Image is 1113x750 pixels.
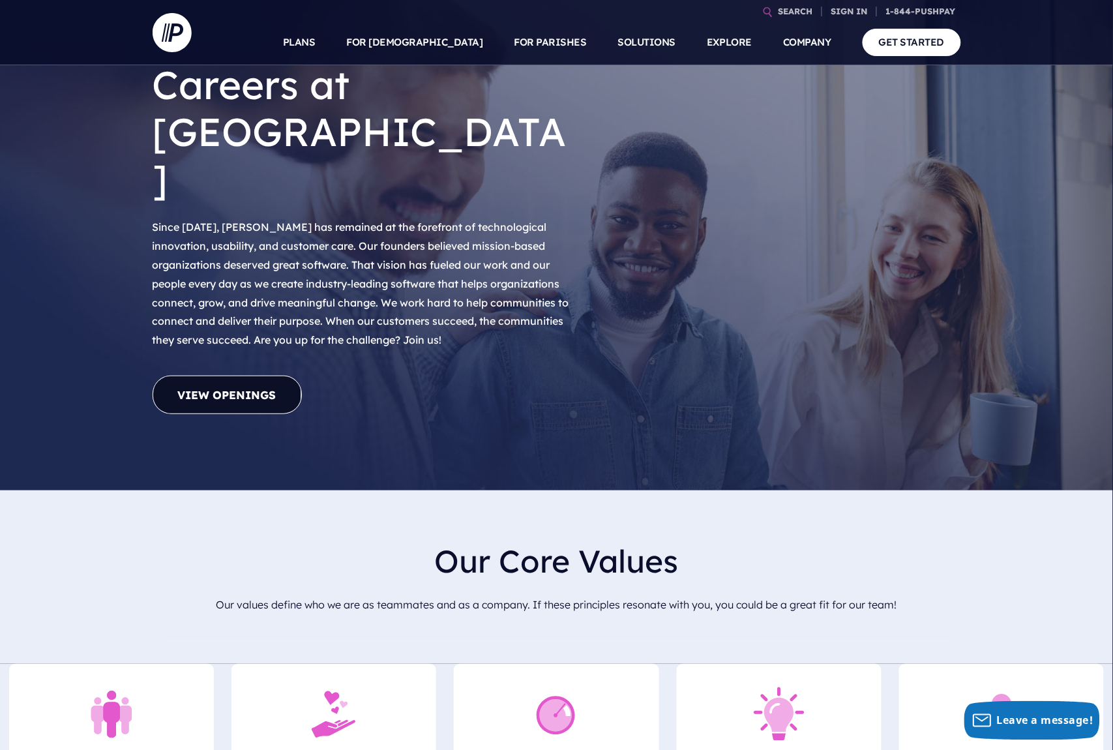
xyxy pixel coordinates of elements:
img: Icon_People_First_Red-1 [79,664,144,749]
a: EXPLORE [707,20,752,65]
a: COMPANY [784,20,832,65]
p: Our values define who we are as teammates and as a company. If these principles resonate with you... [163,590,951,620]
a: GET STARTED [863,29,961,55]
img: Icon_Attendance_Check-In_White [969,664,1034,749]
h2: Our Core Values [163,532,951,590]
a: PLANS [283,20,316,65]
span: Since [DATE], [PERSON_NAME] has remained at the forefront of technological innovation, usability,... [153,220,569,346]
button: Leave a message! [964,701,1100,740]
a: View Openings [153,376,302,414]
img: Icon-Pink_Simplicity-77 [747,664,812,749]
span: Leave a message! [997,713,1093,728]
img: Icon_Driven_White [524,664,589,749]
a: FOR [DEMOGRAPHIC_DATA] [347,20,483,65]
img: Icon_Giving_Increase_Above_and_Beyond_Red-1 [301,664,366,749]
a: FOR PARISHES [514,20,587,65]
h1: Careers at [GEOGRAPHIC_DATA] [153,51,576,213]
a: SOLUTIONS [618,20,676,65]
